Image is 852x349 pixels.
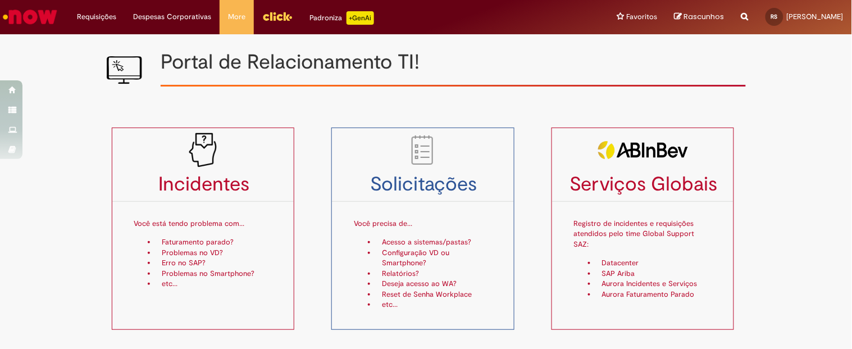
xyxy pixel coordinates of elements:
[684,11,725,22] span: Rascunhos
[405,132,441,168] img: to_do_list.png
[787,12,844,21] span: [PERSON_NAME]
[596,279,712,289] li: Aurora Incidentes e Serviços
[77,11,116,22] span: Requisições
[228,11,245,22] span: More
[574,205,712,252] p: Registro de incidentes e requisições atendidos pelo time Global Support SAZ:
[376,289,492,300] li: Reset de Senha Workplace
[376,248,492,269] li: Configuração VD ou Smartphone?
[156,237,272,248] li: Faturamento parado?
[598,132,688,168] img: servicosglobais2.png
[376,269,492,279] li: Relatórios?
[156,258,272,269] li: Erro no SAP?
[354,205,492,232] p: Você precisa de...
[112,174,294,196] h3: Incidentes
[185,132,221,168] img: problem_it_V2.png
[376,237,492,248] li: Acesso a sistemas/pastas?
[596,258,712,269] li: Datacenter
[161,51,746,74] h1: Portal de Relacionamento TI!
[309,11,374,25] div: Padroniza
[596,289,712,300] li: Aurora Faturamento Parado
[1,6,59,28] img: ServiceNow
[376,300,492,310] li: etc...
[156,279,272,289] li: etc...
[134,205,272,232] p: Você está tendo problema com...
[552,174,733,196] h3: Serviços Globais
[771,13,778,20] span: RS
[596,269,712,279] li: SAP Ariba
[627,11,658,22] span: Favoritos
[156,269,272,279] li: Problemas no Smartphone?
[156,248,272,259] li: Problemas no VD?
[106,51,142,87] img: IT_portal_V2.png
[675,12,725,22] a: Rascunhos
[347,11,374,25] p: +GenAi
[376,279,492,289] li: Deseja acesso ao WA?
[332,174,513,196] h3: Solicitações
[133,11,211,22] span: Despesas Corporativas
[262,8,293,25] img: click_logo_yellow_360x200.png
